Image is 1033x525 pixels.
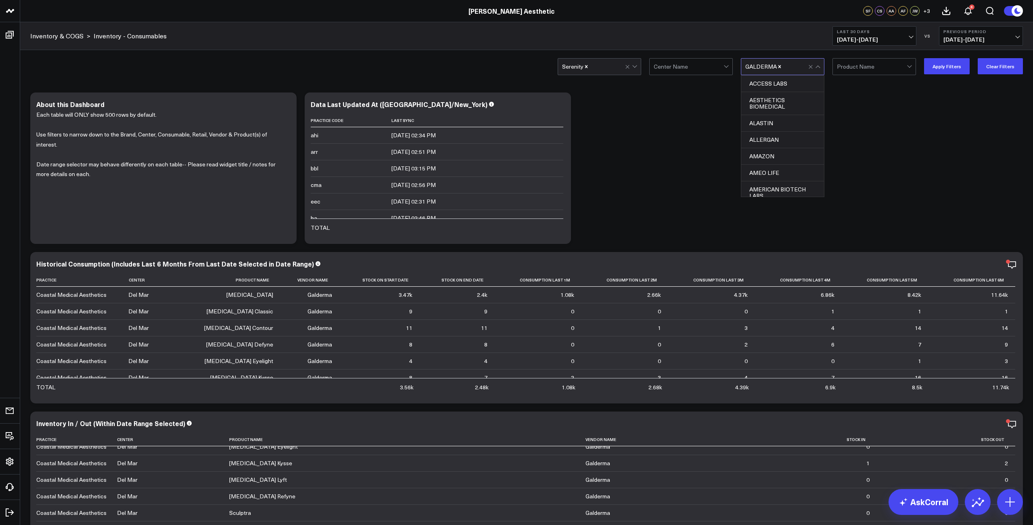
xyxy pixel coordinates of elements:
[307,374,332,382] div: Galderma
[210,374,273,382] div: [MEDICAL_DATA] Kysse
[226,291,273,299] div: [MEDICAL_DATA]
[481,324,487,332] div: 11
[978,58,1023,74] button: Clear Filters
[391,164,436,172] div: [DATE] 03:15 PM
[495,273,581,287] th: Consumption Last 1m
[36,374,107,382] div: Coastal Medical Aesthetics
[36,433,117,446] th: Practice
[117,459,138,467] div: Del Mar
[831,324,834,332] div: 4
[943,36,1018,43] span: [DATE] - [DATE]
[409,357,412,365] div: 4
[821,291,834,299] div: 6.86k
[647,291,661,299] div: 2.66k
[755,273,842,287] th: Consumption Last 4m
[204,324,273,332] div: [MEDICAL_DATA] Contour
[128,357,149,365] div: Del Mar
[229,492,295,500] div: [MEDICAL_DATA] Refyne
[918,340,921,349] div: 7
[837,36,912,43] span: [DATE] - [DATE]
[866,459,870,467] div: 1
[36,443,107,451] div: Coastal Medical Aesthetics
[922,6,931,16] button: +3
[658,307,661,315] div: 0
[842,273,928,287] th: Consumption Last 5m
[744,357,748,365] div: 0
[928,273,1015,287] th: Consumption Last 6m
[586,509,610,517] div: Galderma
[571,374,574,382] div: 2
[992,383,1009,391] div: 11.74k
[658,340,661,349] div: 0
[36,492,107,500] div: Coastal Medical Aesthetics
[420,273,495,287] th: Stock On End Date
[825,383,836,391] div: 6.9k
[30,31,84,40] a: Inventory & COGS
[205,357,273,365] div: [MEDICAL_DATA] Eyelight
[741,181,824,204] div: AMERICAN BIOTECH LABS
[128,307,149,315] div: Del Mar
[744,340,748,349] div: 2
[339,273,420,287] th: Stock On Start Date
[36,476,107,484] div: Coastal Medical Aesthetics
[128,324,149,332] div: Del Mar
[910,6,920,16] div: JW
[831,357,834,365] div: 0
[744,307,748,315] div: 0
[229,476,287,484] div: [MEDICAL_DATA] Lyft
[777,63,782,70] div: Remove GALDERMA
[391,114,563,127] th: Last Sync
[484,307,487,315] div: 9
[399,291,412,299] div: 3.47k
[741,92,824,115] div: AESTHETICS BIOMEDICAL
[908,291,921,299] div: 8.42k
[920,34,935,38] div: VS
[1005,476,1008,484] div: 0
[36,419,185,428] div: Inventory In / Out (Within Date Range Selected)
[939,26,1023,46] button: Previous Period[DATE]-[DATE]
[311,181,322,189] div: cma
[898,6,908,16] div: AF
[391,148,436,156] div: [DATE] 02:51 PM
[924,58,970,74] button: Apply Filters
[831,374,834,382] div: 7
[94,31,167,40] a: Inventory - Consumables
[571,307,574,315] div: 0
[128,291,149,299] div: Del Mar
[484,340,487,349] div: 8
[586,459,610,467] div: Galderma
[128,374,149,382] div: Del Mar
[991,291,1008,299] div: 11.64k
[117,443,138,451] div: Del Mar
[741,76,824,92] div: ACCESS LABS
[311,214,317,222] div: ha
[923,8,930,14] span: + 3
[918,307,921,315] div: 1
[571,340,574,349] div: 0
[943,29,1018,34] b: Previous Period
[1005,307,1008,315] div: 1
[36,357,107,365] div: Coastal Medical Aesthetics
[586,476,610,484] div: Galderma
[311,164,318,172] div: bbl
[391,131,436,139] div: [DATE] 02:34 PM
[866,492,870,500] div: 0
[229,433,586,446] th: Product Name
[744,324,748,332] div: 3
[311,114,391,127] th: Practice Code
[36,259,314,268] div: Historical Consumption (Includes Last 6 Months From Last Date Selected in Date Range)
[484,374,487,382] div: 7
[741,165,824,181] div: AMEO LIFE
[741,115,824,132] div: ALASTIN
[735,383,749,391] div: 4.39k
[475,383,489,391] div: 2.48k
[562,383,575,391] div: 1.08k
[30,31,90,40] div: >
[755,433,877,446] th: Stock In
[1002,374,1008,382] div: 16
[658,324,661,332] div: 1
[866,509,870,517] div: 0
[586,433,755,446] th: Vendor Name
[36,160,284,179] p: Date range selector may behave differently on each table-- Please read widget title / notes for m...
[207,307,273,315] div: [MEDICAL_DATA] Classic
